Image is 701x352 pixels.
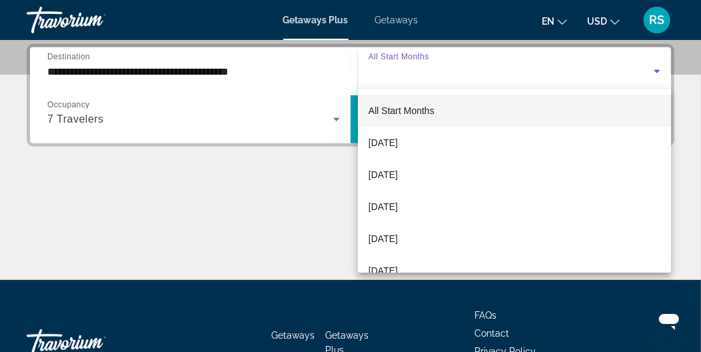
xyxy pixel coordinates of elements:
[368,263,398,279] span: [DATE]
[368,135,398,151] span: [DATE]
[648,299,690,341] iframe: Button to launch messaging window
[368,105,434,116] span: All Start Months
[368,199,398,215] span: [DATE]
[368,231,398,247] span: [DATE]
[368,167,398,183] span: [DATE]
